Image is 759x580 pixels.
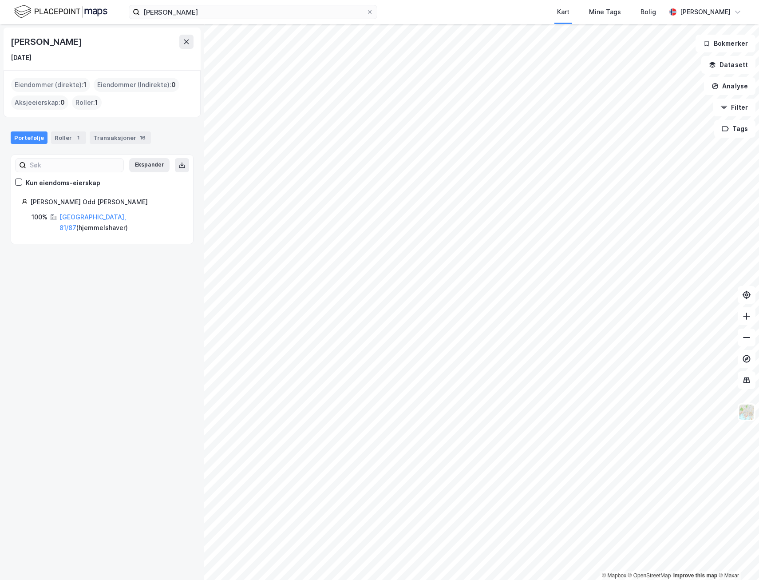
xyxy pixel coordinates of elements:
div: [PERSON_NAME] Odd [PERSON_NAME] [30,197,182,207]
div: [DATE] [11,52,32,63]
div: Roller : [72,95,102,110]
div: Kart [557,7,569,17]
div: Kun eiendoms-eierskap [26,178,100,188]
img: Z [738,404,755,421]
button: Datasett [701,56,755,74]
button: Analyse [704,77,755,95]
div: Eiendommer (direkte) : [11,78,90,92]
div: Roller [51,131,86,144]
a: OpenStreetMap [628,572,671,579]
input: Søk [26,159,123,172]
div: Kontrollprogram for chat [715,537,759,580]
a: Mapbox [602,572,626,579]
span: 0 [60,97,65,108]
div: ( hjemmelshaver ) [59,212,182,233]
span: 1 [95,97,98,108]
input: Søk på adresse, matrikkel, gårdeiere, leietakere eller personer [140,5,366,19]
div: 16 [138,133,147,142]
iframe: Chat Widget [715,537,759,580]
button: Tags [714,120,755,138]
div: Bolig [640,7,656,17]
button: Bokmerker [696,35,755,52]
button: Ekspander [129,158,170,172]
span: 1 [83,79,87,90]
div: Transaksjoner [90,131,151,144]
a: [GEOGRAPHIC_DATA], 81/87 [59,213,126,231]
div: Eiendommer (Indirekte) : [94,78,179,92]
a: Improve this map [673,572,717,579]
div: 100% [32,212,47,222]
div: Mine Tags [589,7,621,17]
div: [PERSON_NAME] [680,7,731,17]
button: Filter [713,99,755,116]
div: Portefølje [11,131,47,144]
div: [PERSON_NAME] [11,35,83,49]
div: Aksjeeierskap : [11,95,68,110]
img: logo.f888ab2527a4732fd821a326f86c7f29.svg [14,4,107,20]
div: 1 [74,133,83,142]
span: 0 [171,79,176,90]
